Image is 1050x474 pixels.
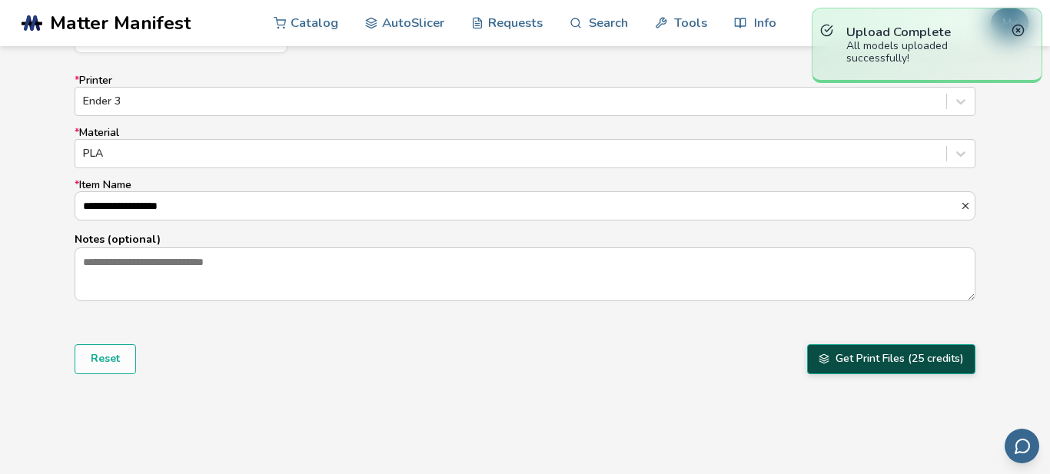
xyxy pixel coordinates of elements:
[846,40,1008,65] div: All models uploaded successfully!
[75,192,960,220] input: *Item Name
[50,12,191,34] span: Matter Manifest
[807,344,975,373] button: Get Print Files (25 credits)
[75,248,975,300] textarea: Notes (optional)
[75,344,136,373] button: Reset
[960,201,975,211] button: *Item Name
[75,127,975,168] label: Material
[1005,429,1039,463] button: Send feedback via email
[75,179,975,220] label: Item Name
[75,75,975,116] label: Printer
[846,24,1008,40] p: Upload Complete
[75,231,975,247] p: Notes (optional)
